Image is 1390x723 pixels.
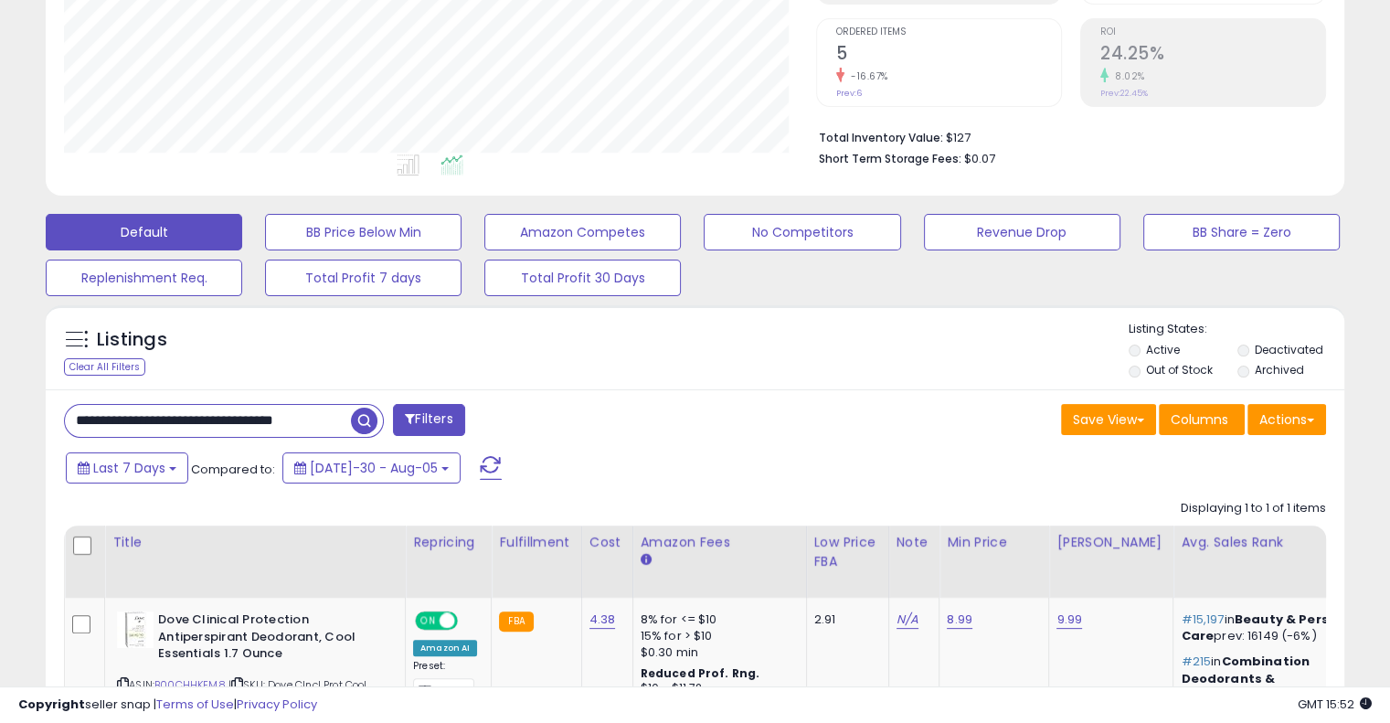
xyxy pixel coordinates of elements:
[589,533,625,552] div: Cost
[1181,533,1366,552] div: Avg. Sales Rank
[93,459,165,477] span: Last 7 Days
[1181,611,1224,628] span: #15,197
[819,125,1312,147] li: $127
[455,613,484,629] span: OFF
[1181,653,1211,670] span: #215
[836,43,1061,68] h2: 5
[641,552,652,569] small: Amazon Fees.
[1056,611,1082,629] a: 9.99
[1254,362,1303,377] label: Archived
[1100,43,1325,68] h2: 24.25%
[1159,404,1245,435] button: Columns
[265,214,462,250] button: BB Price Below Min
[191,461,275,478] span: Compared to:
[499,611,533,632] small: FBA
[310,459,438,477] span: [DATE]-30 - Aug-05
[484,260,681,296] button: Total Profit 30 Days
[1181,654,1360,720] p: in prev: 220 (-2%)
[413,660,477,701] div: Preset:
[1146,362,1213,377] label: Out of Stock
[947,611,972,629] a: 8.99
[417,613,440,629] span: ON
[1100,27,1325,37] span: ROI
[282,452,461,484] button: [DATE]-30 - Aug-05
[18,696,317,714] div: seller snap | |
[1109,69,1145,83] small: 8.02%
[836,27,1061,37] span: Ordered Items
[836,88,862,99] small: Prev: 6
[589,611,616,629] a: 4.38
[897,611,918,629] a: N/A
[1146,342,1180,357] label: Active
[1143,214,1340,250] button: BB Share = Zero
[112,533,398,552] div: Title
[819,130,943,145] b: Total Inventory Value:
[1100,88,1148,99] small: Prev: 22.45%
[18,696,85,713] strong: Copyright
[1298,696,1372,713] span: 2025-08-13 15:52 GMT
[265,260,462,296] button: Total Profit 7 days
[46,214,242,250] button: Default
[64,358,145,376] div: Clear All Filters
[393,404,464,436] button: Filters
[413,640,477,656] div: Amazon AI
[1181,653,1310,703] span: Combination Deodorants & Antiperspirants
[641,611,792,628] div: 8% for <= $10
[1181,500,1326,517] div: Displaying 1 to 1 of 1 items
[704,214,900,250] button: No Competitors
[413,533,483,552] div: Repricing
[499,533,573,552] div: Fulfillment
[641,533,799,552] div: Amazon Fees
[237,696,317,713] a: Privacy Policy
[484,214,681,250] button: Amazon Competes
[46,260,242,296] button: Replenishment Req.
[1129,321,1344,338] p: Listing States:
[641,665,760,681] b: Reduced Prof. Rng.
[924,214,1120,250] button: Revenue Drop
[156,696,234,713] a: Terms of Use
[158,611,380,667] b: Dove Clinical Protection Antiperspirant Deodorant, Cool Essentials 1.7 Ounce
[117,611,154,648] img: 41SGorlf4yL._SL40_.jpg
[1254,342,1322,357] label: Deactivated
[1171,410,1228,429] span: Columns
[897,533,932,552] div: Note
[814,611,875,628] div: 2.91
[641,644,792,661] div: $0.30 min
[1247,404,1326,435] button: Actions
[1061,404,1156,435] button: Save View
[964,150,995,167] span: $0.07
[66,452,188,484] button: Last 7 Days
[1056,533,1165,552] div: [PERSON_NAME]
[97,327,167,353] h5: Listings
[947,533,1041,552] div: Min Price
[1181,611,1358,644] span: Beauty & Personal Care
[844,69,888,83] small: -16.67%
[814,533,881,571] div: Low Price FBA
[819,151,961,166] b: Short Term Storage Fees:
[641,628,792,644] div: 15% for > $10
[1181,611,1360,644] p: in prev: 16149 (-6%)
